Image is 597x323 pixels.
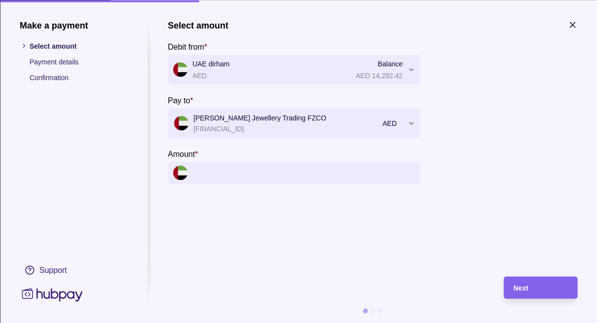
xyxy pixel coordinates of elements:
[30,56,128,67] p: Payment details
[168,94,193,106] label: Pay to
[168,96,190,104] p: Pay to
[168,42,204,51] p: Debit from
[193,112,377,123] p: [PERSON_NAME] Jewellery Trading FZCO
[39,264,67,275] div: Support
[173,166,188,180] img: ae
[20,20,128,30] h1: Make a payment
[168,147,198,159] label: Amount
[513,284,528,292] span: Next
[30,72,128,83] p: Confirmation
[503,276,577,298] button: Next
[192,162,415,184] input: amount
[168,20,228,30] h1: Select amount
[168,149,195,158] p: Amount
[20,260,128,280] a: Support
[168,40,207,52] label: Debit from
[30,40,128,51] p: Select amount
[174,116,189,130] img: ae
